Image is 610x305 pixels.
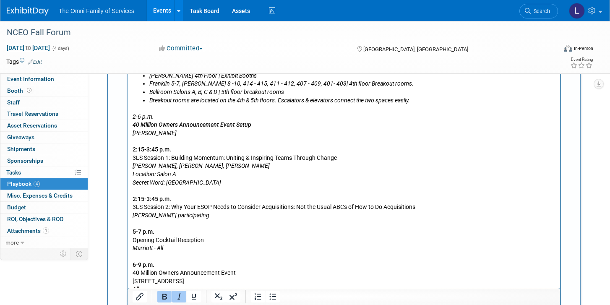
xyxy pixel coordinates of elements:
span: Event Information [7,76,54,82]
span: more [5,239,19,246]
a: Asset Reservations [0,120,88,131]
span: [GEOGRAPHIC_DATA], [GEOGRAPHIC_DATA] [363,46,468,52]
img: Format-Inperson.png [564,45,572,52]
button: Insert/edit link [133,291,147,302]
a: Tasks [0,167,88,178]
span: Search [531,8,550,14]
span: Staff [7,99,20,106]
a: Booth [0,85,88,96]
a: Misc. Expenses & Credits [0,190,88,201]
td: Toggle Event Tabs [71,248,88,259]
a: Search [519,4,558,18]
span: Shipments [7,146,35,152]
span: Booth not reserved yet [25,87,33,94]
img: Lauren Ryan [569,3,585,19]
button: Underline [187,291,201,302]
span: (4 days) [52,46,69,51]
span: Booth [7,87,33,94]
a: Travel Reservations [0,108,88,120]
span: Budget [7,204,26,211]
a: Shipments [0,143,88,155]
div: Event Format [506,44,593,56]
span: 4 [34,181,40,187]
button: Committed [156,44,206,53]
td: Personalize Event Tab Strip [56,248,71,259]
td: Tags [6,57,42,66]
button: Bold [157,291,172,302]
div: Event Rating [570,57,593,62]
button: Numbered list [251,291,265,302]
button: Superscript [226,291,240,302]
span: to [24,44,32,51]
span: [DATE] [DATE] [6,44,50,52]
span: Misc. Expenses & Credits [7,192,73,199]
span: Tasks [6,169,21,176]
a: Event Information [0,73,88,85]
a: Budget [0,202,88,213]
a: Attachments1 [0,225,88,237]
span: Attachments [7,227,49,234]
span: Playbook [7,180,40,187]
a: ROI, Objectives & ROO [0,214,88,225]
a: more [0,237,88,248]
span: Sponsorships [7,157,43,164]
img: ExhibitDay [7,7,49,16]
div: NCEO Fall Forum [4,25,543,40]
div: In-Person [574,45,593,52]
span: Travel Reservations [7,110,58,117]
span: Giveaways [7,134,34,141]
a: Playbook4 [0,178,88,190]
a: Giveaways [0,132,88,143]
button: Subscript [211,291,226,302]
a: Sponsorships [0,155,88,167]
button: Bullet list [266,291,280,302]
a: Staff [0,97,88,108]
span: 1 [43,227,49,234]
span: ROI, Objectives & ROO [7,216,63,222]
span: The Omni Family of Services [59,8,134,14]
span: Asset Reservations [7,122,57,129]
a: Edit [28,59,42,65]
button: Italic [172,291,186,302]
